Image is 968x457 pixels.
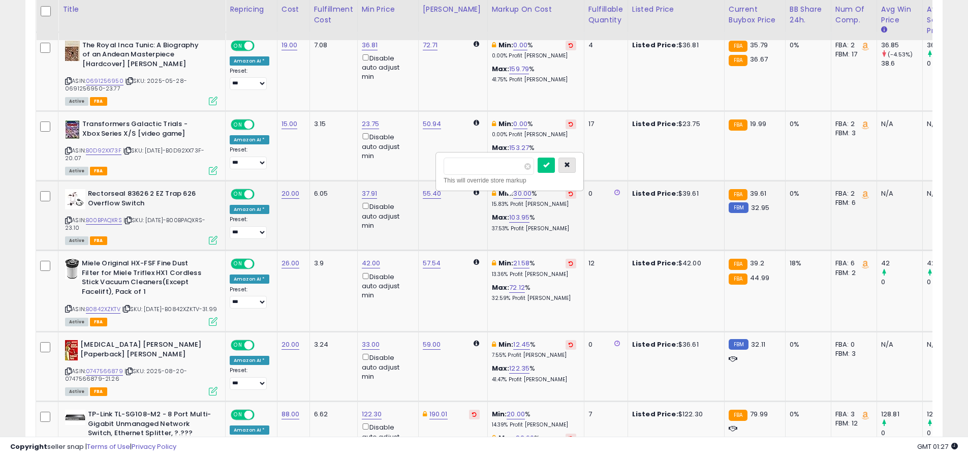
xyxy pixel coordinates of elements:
[632,189,678,198] b: Listed Price:
[282,119,298,129] a: 15.00
[230,367,269,390] div: Preset:
[232,190,244,199] span: ON
[65,367,187,382] span: | SKU: 2025-08-20-0747566879-21.26
[132,442,176,451] a: Privacy Policy
[835,198,869,207] div: FBM: 6
[790,340,823,349] div: 0%
[65,216,205,231] span: | SKU: [DATE]-B00BPAQXRS-23.10
[87,442,130,451] a: Terms of Use
[729,4,781,25] div: Current Buybox Price
[282,4,305,15] div: Cost
[881,119,915,129] div: N/A
[927,259,968,268] div: 42
[835,4,872,25] div: Num of Comp.
[492,212,510,222] b: Max:
[835,50,869,59] div: FBM: 17
[230,68,269,90] div: Preset:
[513,40,527,50] a: 0.00
[282,340,300,350] a: 20.00
[362,52,411,82] div: Disable auto adjust min
[790,119,823,129] div: 0%
[90,387,107,396] span: FBA
[314,410,350,419] div: 6.62
[362,258,381,268] a: 42.00
[492,143,510,153] b: Max:
[835,41,869,50] div: FBA: 2
[230,4,273,15] div: Repricing
[588,189,620,198] div: 0
[423,258,441,268] a: 57.54
[362,201,411,230] div: Disable auto adjust min
[632,189,716,198] div: $39.61
[498,40,514,50] b: Min:
[230,425,269,435] div: Amazon AI *
[362,119,380,129] a: 23.75
[65,119,80,140] img: 51CXpXNGaJL._SL40_.jpg
[509,283,525,293] a: 72.12
[927,278,968,287] div: 0
[632,259,716,268] div: $42.00
[86,77,123,85] a: 0691256950
[498,119,514,129] b: Min:
[492,225,576,232] p: 37.53% Profit [PERSON_NAME]
[751,203,769,212] span: 32.95
[232,120,244,129] span: ON
[10,442,47,451] strong: Copyright
[492,143,576,162] div: %
[492,259,576,278] div: %
[881,340,915,349] div: N/A
[65,146,204,162] span: | SKU: [DATE]-B0D92XX73F-20.07
[498,340,514,349] b: Min:
[423,4,483,15] div: [PERSON_NAME]
[729,273,747,285] small: FBA
[750,189,766,198] span: 39.61
[835,340,869,349] div: FBA: 0
[253,260,269,268] span: OFF
[362,352,411,381] div: Disable auto adjust min
[492,76,576,83] p: 41.75% Profit [PERSON_NAME]
[314,259,350,268] div: 3.9
[492,41,576,59] div: %
[65,189,217,243] div: ASIN:
[65,259,79,279] img: 41l39ct4uAL._SL40_.jpg
[492,410,576,429] div: %
[835,189,869,198] div: FBA: 2
[65,41,80,61] img: 51Fw19Ipt2L._SL40_.jpg
[881,278,922,287] div: 0
[314,41,350,50] div: 7.08
[588,41,620,50] div: 4
[492,189,576,208] div: %
[632,40,678,50] b: Listed Price:
[835,410,869,419] div: FBA: 3
[90,167,107,175] span: FBA
[362,271,411,300] div: Disable auto adjust min
[423,40,438,50] a: 72.71
[881,41,922,50] div: 36.85
[588,4,623,25] div: Fulfillable Quantity
[362,340,380,350] a: 33.00
[588,410,620,419] div: 7
[835,119,869,129] div: FBA: 2
[423,189,442,199] a: 55.40
[86,305,120,314] a: B0842XZKTV
[750,40,768,50] span: 35.79
[751,340,765,349] span: 32.11
[927,410,968,419] div: 128.83
[835,259,869,268] div: FBA: 6
[729,259,747,270] small: FBA
[492,340,576,359] div: %
[927,189,960,198] div: N/A
[86,216,122,225] a: B00BPAQXRS
[917,442,958,451] span: 2025-10-7 01:27 GMT
[90,318,107,326] span: FBA
[513,340,530,350] a: 12.45
[88,189,211,210] b: Rectorseal 83626 2 EZ Trap 626 Overflow Switch
[232,41,244,50] span: ON
[65,167,88,175] span: All listings currently available for purchase on Amazon
[492,201,576,208] p: 15.83% Profit [PERSON_NAME]
[65,318,88,326] span: All listings currently available for purchase on Amazon
[423,340,441,350] a: 59.00
[65,340,217,394] div: ASIN:
[65,340,78,360] img: 51wfVsR0kFL._SL40_.jpg
[362,4,414,15] div: Min Price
